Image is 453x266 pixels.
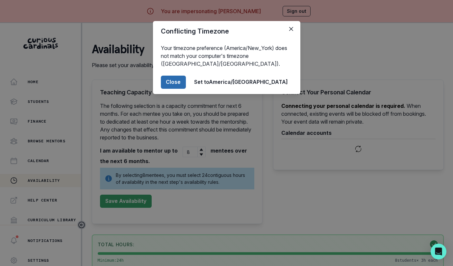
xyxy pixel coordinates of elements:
button: Close [161,76,186,89]
div: Your timezone preference (America/New_York) does not match your computer's timezone ([GEOGRAPHIC_... [153,41,300,70]
button: Close [286,24,296,34]
div: Open Intercom Messenger [431,244,446,259]
header: Conflicting Timezone [153,21,300,41]
button: Set toAmerica/[GEOGRAPHIC_DATA] [190,76,292,89]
